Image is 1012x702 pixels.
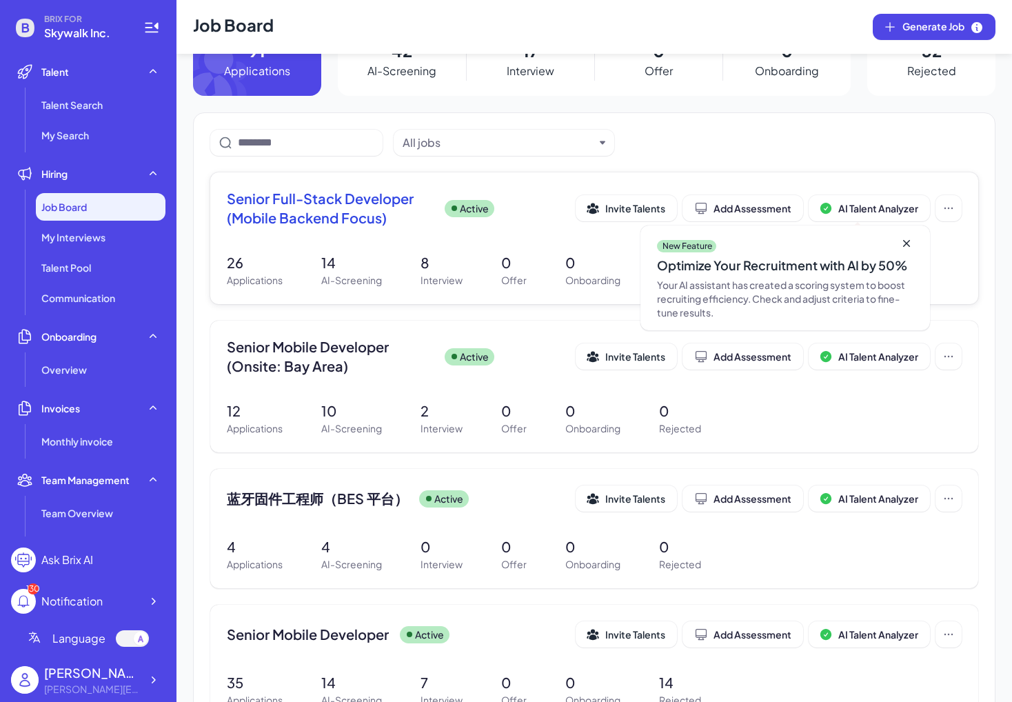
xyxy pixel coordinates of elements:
p: Applications [227,421,283,436]
button: Invite Talents [576,343,677,370]
span: Job Board [41,200,87,214]
span: Overview [41,363,87,377]
span: Senior Mobile Developer (Onsite: Bay Area) [227,337,434,376]
p: 35 [227,672,283,693]
p: 26 [227,252,283,273]
span: Talent Search [41,98,103,112]
button: Add Assessment [682,343,803,370]
span: Monthly invoice [41,434,113,448]
span: Invite Talents [605,202,665,214]
div: Jackie [44,663,141,682]
p: Applications [227,557,283,572]
p: Interview [507,63,554,79]
p: Offer [501,421,527,436]
span: Team Overview [41,506,113,520]
p: 0 [501,401,527,421]
p: 14 [659,672,701,693]
p: Onboarding [755,63,819,79]
span: Senior Mobile Developer [227,625,389,644]
p: Rejected [907,63,956,79]
p: AI-Screening [321,421,382,436]
span: Senior Full-Stack Developer (Mobile Backend Focus) [227,189,434,228]
button: Invite Talents [576,195,677,221]
span: My Search [41,128,89,142]
span: Communication [41,291,115,305]
span: Generate Job [902,19,984,34]
p: 0 [421,536,463,557]
button: Add Assessment [682,621,803,648]
p: 0 [501,536,527,557]
p: New Feature [662,241,712,252]
span: Language [52,630,105,647]
button: AI Talent Analyzer [809,195,930,221]
span: BRIX FOR [44,14,127,25]
button: AI Talent Analyzer [809,621,930,648]
button: AI Talent Analyzer [809,343,930,370]
span: AI Talent Analyzer [838,628,918,641]
button: AI Talent Analyzer [809,485,930,512]
p: 14 [321,252,382,273]
span: My Interviews [41,230,105,244]
p: Rejected [659,557,701,572]
p: 12 [227,401,283,421]
p: 0 [659,401,701,421]
div: jackie@skywalk.ai [44,682,141,696]
span: Talent Pool [41,261,91,274]
p: 0 [501,672,527,693]
p: 0 [565,672,620,693]
span: Skywalk Inc. [44,25,127,41]
p: Onboarding [565,557,620,572]
p: AI-Screening [321,557,382,572]
p: Active [460,350,489,364]
div: Add Assessment [694,492,791,505]
p: Active [460,201,489,216]
span: Invoices [41,401,80,415]
p: Interview [421,421,463,436]
p: 8 [421,252,463,273]
span: Hiring [41,167,68,181]
span: Talent [41,65,69,79]
p: Active [434,492,463,506]
p: 10 [321,401,382,421]
p: AI-Screening [367,63,436,79]
div: Ask Brix AI [41,552,93,568]
p: Offer [501,557,527,572]
p: 0 [565,252,620,273]
button: Generate Job [873,14,995,40]
p: Applications [227,273,283,288]
p: 0 [565,401,620,421]
div: All jobs [403,134,441,151]
p: Interview [421,273,463,288]
p: 7 [421,672,463,693]
span: AI Talent Analyzer [838,202,918,214]
p: Interview [421,557,463,572]
span: Invite Talents [605,628,665,641]
span: AI Talent Analyzer [838,350,918,363]
div: Your AI assistant has created a scoring system to boost recruiting efficiency. Check and adjust c... [657,278,913,319]
p: 4 [321,536,382,557]
div: 130 [28,583,39,594]
p: 0 [501,252,527,273]
div: Add Assessment [694,628,791,641]
button: All jobs [403,134,594,151]
div: Notification [41,593,103,610]
button: Invite Talents [576,485,677,512]
p: Offer [645,63,673,79]
p: Active [415,628,444,642]
div: Add Assessment [694,350,791,363]
span: Team Management [41,473,130,487]
button: Add Assessment [682,485,803,512]
span: Invite Talents [605,350,665,363]
p: 0 [565,536,620,557]
img: user_logo.png [11,666,39,694]
p: 2 [421,401,463,421]
button: Add Assessment [682,195,803,221]
div: Optimize Your Recruitment with AI by 50% [657,256,913,275]
span: Onboarding [41,330,97,343]
span: Invite Talents [605,492,665,505]
div: Add Assessment [694,201,791,215]
span: 蓝牙固件工程师（BES 平台） [227,489,408,508]
p: Onboarding [565,421,620,436]
button: Invite Talents [576,621,677,648]
span: AI Talent Analyzer [838,492,918,505]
